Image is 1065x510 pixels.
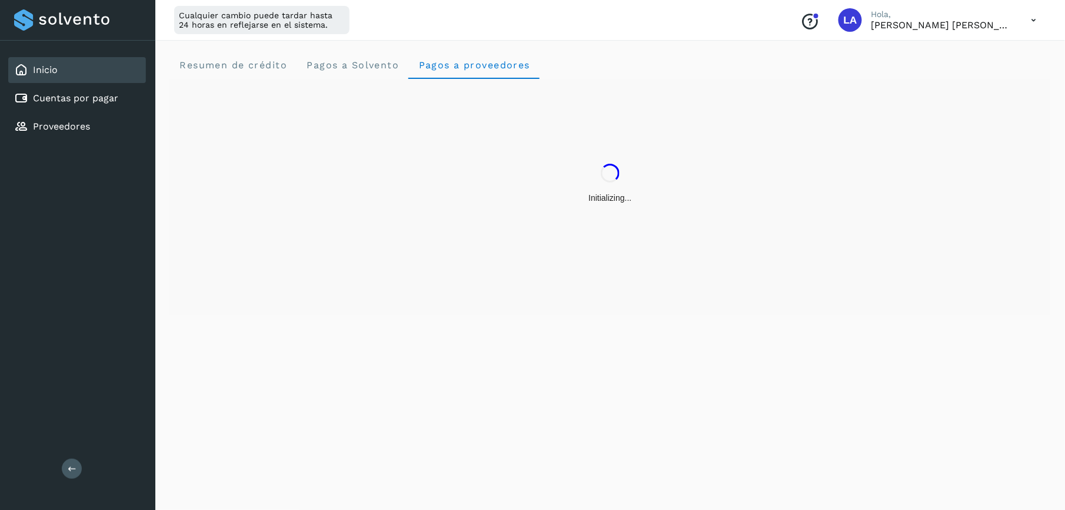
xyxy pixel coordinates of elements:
div: Cualquier cambio puede tardar hasta 24 horas en reflejarse en el sistema. [174,6,350,34]
div: Proveedores [8,114,146,140]
span: Pagos a Solvento [306,59,399,71]
div: Inicio [8,57,146,83]
a: Inicio [33,64,58,75]
span: Resumen de crédito [179,59,287,71]
p: Hola, [871,9,1013,19]
span: Pagos a proveedores [418,59,530,71]
a: Cuentas por pagar [33,92,118,104]
p: Luis Alfonso García Lugo [871,19,1013,31]
a: Proveedores [33,121,90,132]
div: Cuentas por pagar [8,85,146,111]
